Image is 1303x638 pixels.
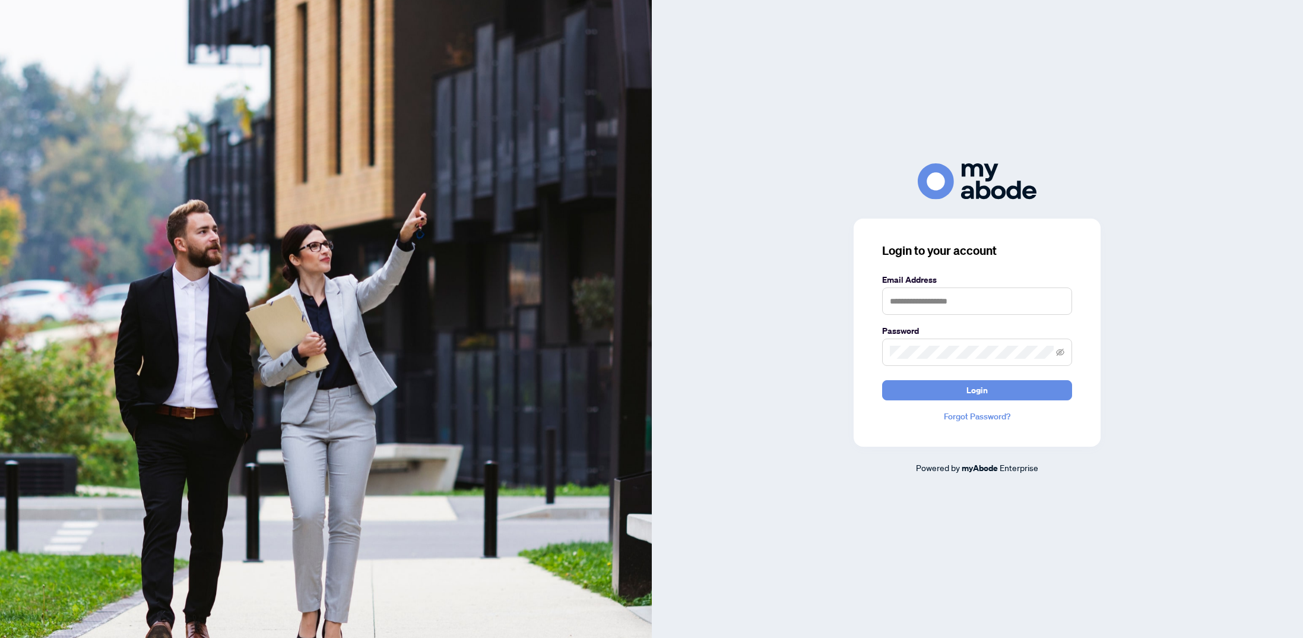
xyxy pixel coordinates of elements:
span: Powered by [916,462,960,473]
a: Forgot Password? [882,410,1072,423]
span: Enterprise [1000,462,1038,473]
a: myAbode [962,462,998,475]
h3: Login to your account [882,242,1072,259]
span: eye-invisible [1056,348,1064,356]
label: Password [882,324,1072,337]
button: Login [882,380,1072,400]
span: Login [966,381,988,400]
label: Email Address [882,273,1072,286]
img: ma-logo [918,163,1036,200]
